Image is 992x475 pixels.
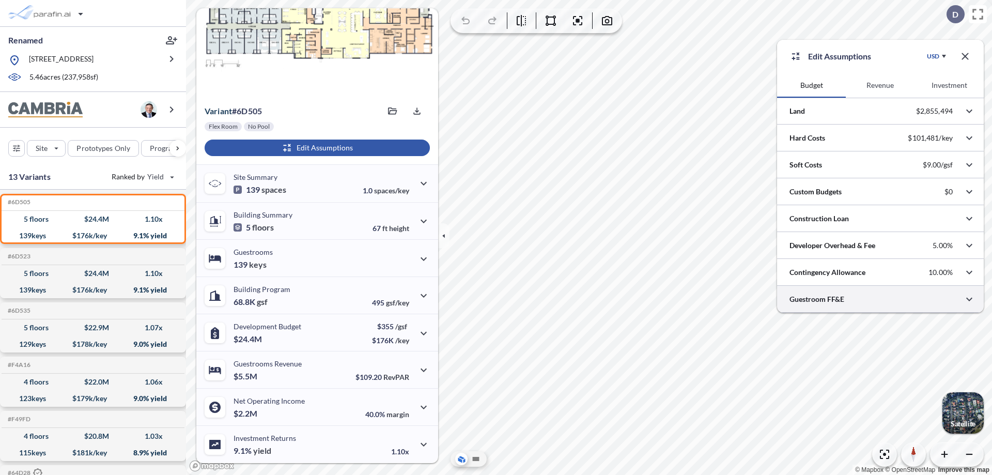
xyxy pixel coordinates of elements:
[389,224,409,233] span: height
[933,241,953,250] p: 5.00%
[789,267,865,278] p: Contingency Allowance
[952,10,958,19] p: D
[8,171,51,183] p: 13 Variants
[234,248,273,256] p: Guestrooms
[234,259,267,270] p: 139
[777,73,846,98] button: Budget
[27,140,66,157] button: Site
[8,35,43,46] p: Renamed
[234,446,271,456] p: 9.1%
[141,101,157,118] img: user logo
[29,54,94,67] p: [STREET_ADDRESS]
[923,160,953,170] p: $9.00/gsf
[209,122,238,131] p: Flex Room
[248,122,270,131] p: No Pool
[942,392,984,434] button: Switcher ImageSatellite
[927,52,939,60] div: USD
[382,224,388,233] span: ft
[395,336,409,345] span: /key
[252,222,274,233] span: floors
[789,187,842,197] p: Custom Budgets
[205,106,262,116] p: # 6d505
[103,168,181,185] button: Ranked by Yield
[944,187,953,196] p: $0
[6,416,30,423] h5: Click to copy the code
[234,297,268,307] p: 68.8K
[372,322,409,331] p: $355
[928,268,953,277] p: 10.00%
[808,50,871,63] p: Edit Assumptions
[365,410,409,419] p: 40.0%
[234,222,274,233] p: 5
[234,396,305,405] p: Net Operating Income
[76,143,130,154] p: Prototypes Only
[234,334,263,344] p: $24.4M
[147,172,164,182] span: Yield
[249,259,267,270] span: keys
[916,106,953,116] p: $2,855,494
[373,224,409,233] p: 67
[205,106,232,116] span: Variant
[234,285,290,294] p: Building Program
[150,143,179,154] p: Program
[355,373,409,381] p: $109.20
[234,173,277,181] p: Site Summary
[205,140,430,156] button: Edit Assumptions
[68,140,139,157] button: Prototypes Only
[846,73,915,98] button: Revenue
[234,359,302,368] p: Guestrooms Revenue
[789,213,849,224] p: Construction Loan
[234,185,286,195] p: 139
[363,186,409,195] p: 1.0
[395,322,407,331] span: /gsf
[141,140,197,157] button: Program
[6,361,30,369] h5: Click to copy the code
[855,466,884,473] a: Mapbox
[885,466,935,473] a: OpenStreetMap
[789,106,805,116] p: Land
[789,133,825,143] p: Hard Costs
[234,371,259,381] p: $5.5M
[908,133,953,143] p: $101,481/key
[372,298,409,307] p: 495
[470,453,482,465] button: Site Plan
[374,186,409,195] span: spaces/key
[261,185,286,195] span: spaces
[36,143,48,154] p: Site
[257,297,268,307] span: gsf
[789,240,875,251] p: Developer Overhead & Fee
[383,373,409,381] span: RevPAR
[6,198,30,206] h5: Click to copy the code
[938,466,989,473] a: Improve this map
[455,453,468,465] button: Aerial View
[234,210,292,219] p: Building Summary
[234,408,259,419] p: $2.2M
[8,102,83,118] img: BrandImage
[253,446,271,456] span: yield
[372,336,409,345] p: $176K
[386,298,409,307] span: gsf/key
[6,253,30,260] h5: Click to copy the code
[234,434,296,442] p: Investment Returns
[951,420,975,428] p: Satellite
[189,460,235,472] a: Mapbox homepage
[942,392,984,434] img: Switcher Image
[234,322,301,331] p: Development Budget
[29,72,98,83] p: 5.46 acres ( 237,958 sf)
[789,160,822,170] p: Soft Costs
[386,410,409,419] span: margin
[391,447,409,456] p: 1.10x
[915,73,984,98] button: Investment
[6,307,30,314] h5: Click to copy the code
